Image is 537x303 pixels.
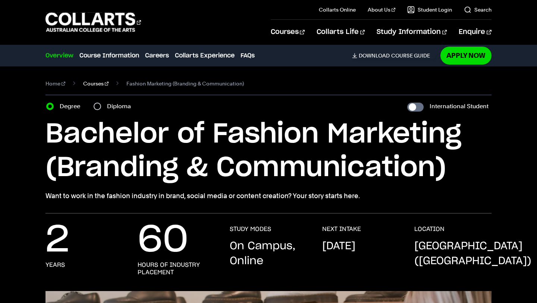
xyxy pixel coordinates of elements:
[368,6,395,13] a: About Us
[377,20,447,44] a: Study Information
[60,101,85,112] label: Degree
[414,225,445,233] h3: LOCATION
[359,52,390,59] span: Download
[79,51,139,60] a: Course Information
[322,225,361,233] h3: NEXT INTAKE
[407,6,452,13] a: Student Login
[322,239,355,254] p: [DATE]
[317,20,365,44] a: Collarts Life
[45,225,69,255] p: 2
[464,6,492,13] a: Search
[45,261,65,269] h3: years
[45,118,491,185] h1: Bachelor of Fashion Marketing (Branding & Communication)
[107,101,135,112] label: Diploma
[271,20,305,44] a: Courses
[138,225,188,255] p: 60
[230,225,271,233] h3: STUDY MODES
[459,20,491,44] a: Enquire
[45,12,141,33] div: Go to homepage
[241,51,255,60] a: FAQs
[126,78,244,89] span: Fashion Marketing (Branding & Communication)
[45,78,65,89] a: Home
[230,239,307,269] p: On Campus, Online
[175,51,235,60] a: Collarts Experience
[414,239,531,269] p: [GEOGRAPHIC_DATA] ([GEOGRAPHIC_DATA])
[319,6,356,13] a: Collarts Online
[45,191,491,201] p: Want to work in the fashion industry in brand, social media or content creation? Your story start...
[430,101,489,112] label: International Student
[45,51,73,60] a: Overview
[352,52,436,59] a: DownloadCourse Guide
[83,78,109,89] a: Courses
[145,51,169,60] a: Careers
[138,261,215,276] h3: hours of industry placement
[440,47,492,64] a: Apply Now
